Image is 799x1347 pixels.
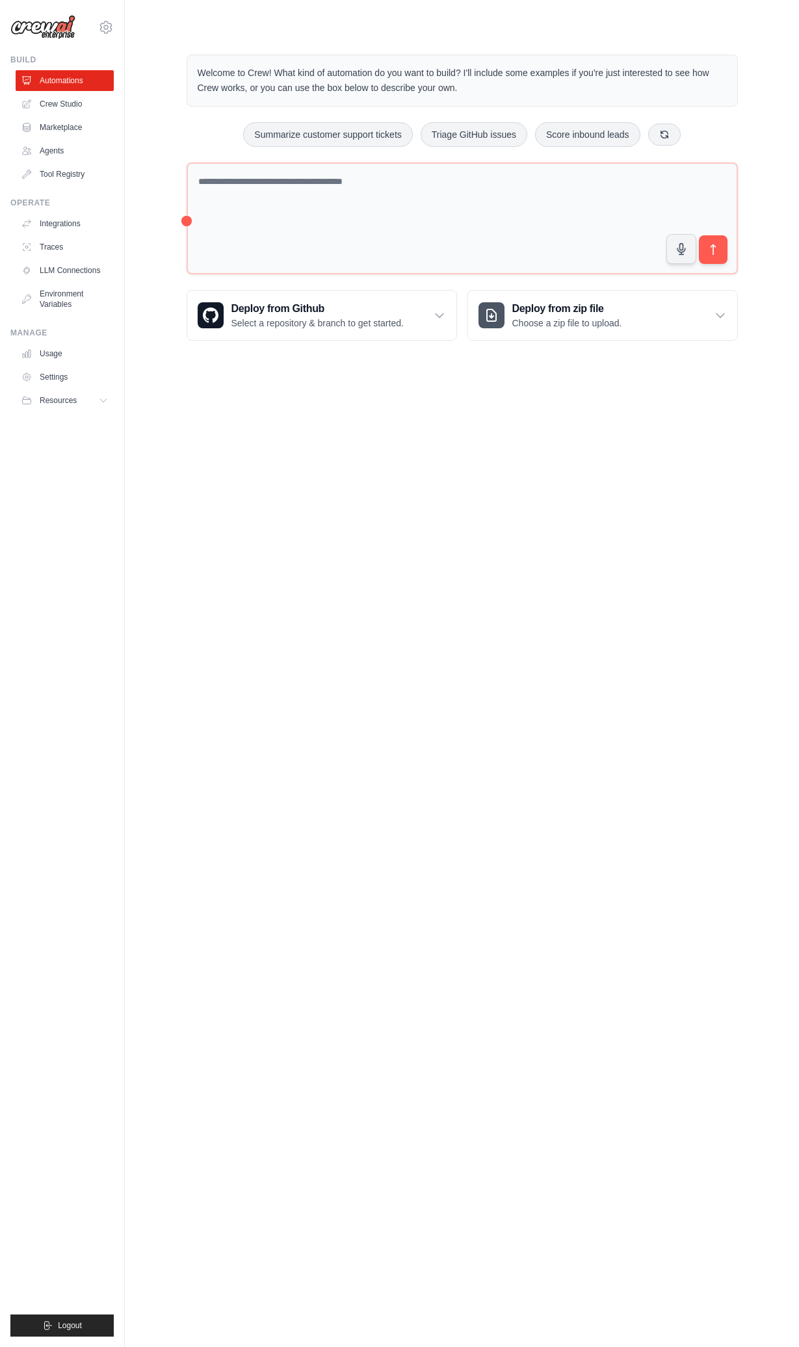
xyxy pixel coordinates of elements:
span: Logout [58,1320,82,1331]
a: Integrations [16,213,114,234]
a: Agents [16,140,114,161]
button: Logout [10,1314,114,1337]
button: Triage GitHub issues [421,122,527,147]
a: Crew Studio [16,94,114,114]
h3: Deploy from Github [231,301,404,317]
a: Marketplace [16,117,114,138]
a: Environment Variables [16,283,114,315]
span: Resources [40,395,77,406]
div: Manage [10,328,114,338]
a: Settings [16,367,114,387]
a: Tool Registry [16,164,114,185]
button: Resources [16,390,114,411]
div: Build [10,55,114,65]
p: Welcome to Crew! What kind of automation do you want to build? I'll include some examples if you'... [198,66,727,96]
button: Score inbound leads [535,122,640,147]
a: Automations [16,70,114,91]
a: Traces [16,237,114,257]
button: Summarize customer support tickets [243,122,412,147]
p: Select a repository & branch to get started. [231,317,404,330]
div: Operate [10,198,114,208]
a: Usage [16,343,114,364]
a: LLM Connections [16,260,114,281]
p: Choose a zip file to upload. [512,317,622,330]
img: Logo [10,15,75,40]
h3: Deploy from zip file [512,301,622,317]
